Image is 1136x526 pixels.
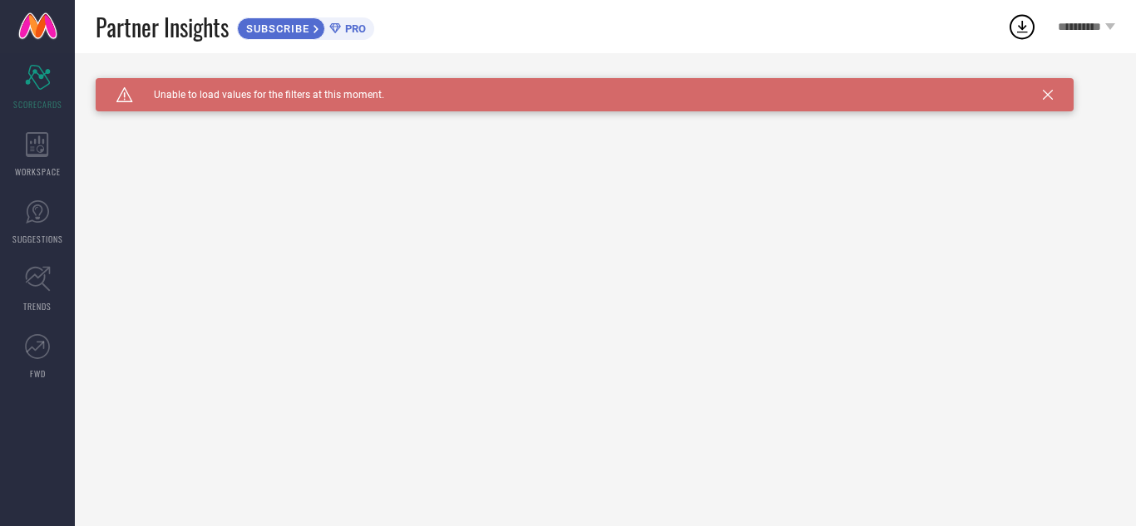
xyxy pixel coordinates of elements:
[23,300,52,312] span: TRENDS
[96,78,1115,91] div: Unable to load filters at this moment. Please try later.
[133,89,384,101] span: Unable to load values for the filters at this moment.
[237,13,374,40] a: SUBSCRIBEPRO
[30,367,46,380] span: FWD
[96,10,229,44] span: Partner Insights
[238,22,314,35] span: SUBSCRIBE
[1007,12,1037,42] div: Open download list
[341,22,366,35] span: PRO
[12,233,63,245] span: SUGGESTIONS
[13,98,62,111] span: SCORECARDS
[15,165,61,178] span: WORKSPACE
